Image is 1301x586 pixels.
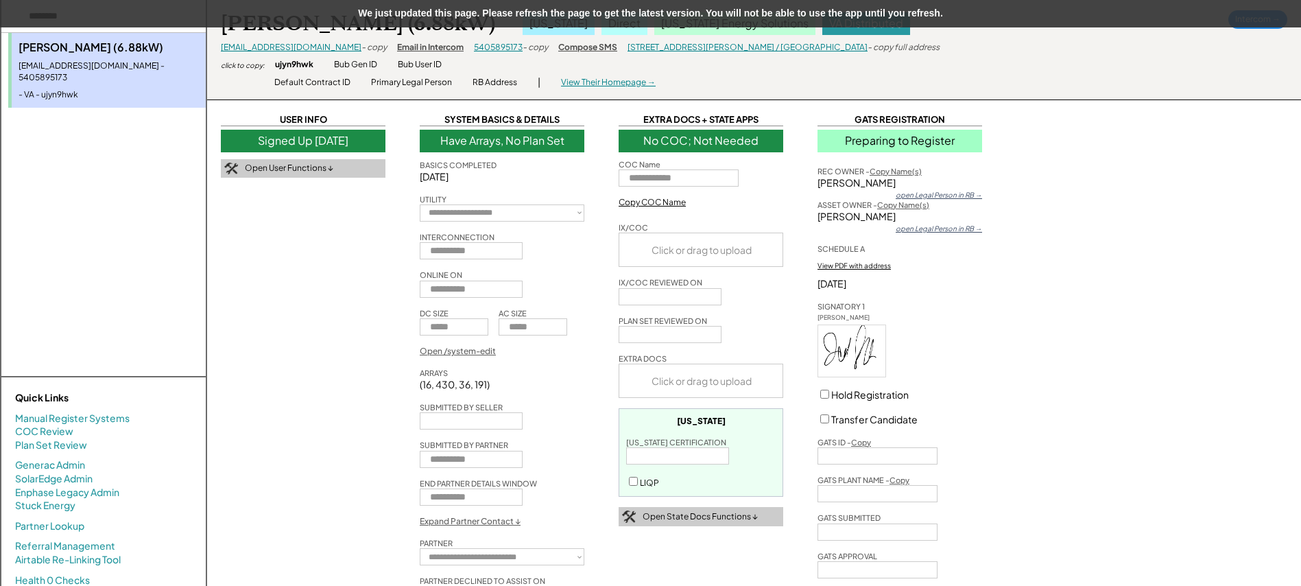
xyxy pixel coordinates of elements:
u: Copy Name(s) [870,167,922,176]
a: Generac Admin [15,458,85,472]
img: wE4II+hB7aVNwAAAABJRU5ErkJggg== [818,325,885,377]
div: ujyn9hwk [275,59,313,71]
div: EXTRA DOCS + STATE APPS [619,113,783,126]
div: SIGNATORY 1 [817,301,865,312]
div: View Their Homepage → [561,77,656,89]
label: Hold Registration [831,388,909,401]
div: Quick Links [15,391,152,405]
div: [DATE] [817,277,982,291]
div: IX/COC REVIEWED ON [619,277,702,288]
div: INTERCONNECTION [420,232,494,242]
img: tool-icon.png [622,511,636,523]
div: Click or drag to upload [619,364,784,397]
img: tool-icon.png [224,163,238,175]
div: [PERSON_NAME] (6.88kW) [221,10,495,37]
div: click to copy: [221,60,265,70]
div: Compose SMS [558,42,617,54]
a: COC Review [15,425,73,438]
a: Plan Set Review [15,438,87,452]
div: GATS ID - [817,437,871,447]
div: open Legal Person in RB → [896,190,982,200]
div: Preparing to Register [817,130,982,152]
div: END PARTNER DETAILS WINDOW [420,478,537,489]
a: Stuck Energy [15,499,75,513]
a: [STREET_ADDRESS][PERSON_NAME] / [GEOGRAPHIC_DATA] [628,42,868,52]
div: PARTNER [420,538,453,548]
div: REC OWNER - [817,166,922,176]
div: Bub Gen ID [334,59,377,71]
div: - copy [361,42,387,54]
div: ONLINE ON [420,270,462,280]
div: SCHEDULE A [817,244,865,254]
div: GATS SUBMITTED [817,513,881,523]
div: Have Arrays, No Plan Set [420,130,584,152]
label: Transfer Candidate [831,413,918,425]
div: Signed Up [DATE] [221,130,385,152]
div: Expand Partner Contact ↓ [420,516,521,528]
div: (16, 430, 36, 191) [420,378,490,392]
div: COC Name [619,159,660,169]
div: EXTRA DOCS [619,353,667,364]
div: Open State Docs Functions ↓ [643,511,758,523]
div: UTILITY [420,194,446,204]
div: GATS PLANT NAME - [817,475,909,485]
div: open Legal Person in RB → [896,224,982,233]
div: IX/COC [619,222,648,233]
div: - copy full address [868,42,940,54]
a: Manual Register Systems [15,412,130,425]
div: AC SIZE [499,308,527,318]
div: [PERSON_NAME] [817,176,982,190]
a: Partner Lookup [15,519,84,533]
div: No COC; Not Needed [619,130,783,152]
a: Referral Management [15,539,115,553]
u: Copy Name(s) [877,200,929,209]
div: ASSET OWNER - [817,200,929,210]
div: PARTNER DECLINED TO ASSIST ON [420,576,545,586]
div: RB Address [473,77,517,89]
div: [PERSON_NAME] (6.88kW) [19,40,199,55]
div: SYSTEM BASICS & DETAILS [420,113,584,126]
div: ARRAYS [420,368,448,378]
div: GATS REGISTRATION [817,113,982,126]
div: [PERSON_NAME] [817,314,886,323]
a: SolarEdge Admin [15,472,93,486]
div: Click or drag to upload [619,233,784,266]
u: Copy [890,476,909,484]
a: 5405895173 [474,42,523,52]
div: [DATE] [420,170,584,184]
div: [US_STATE] CERTIFICATION [626,437,726,447]
div: SUBMITTED BY SELLER [420,402,503,412]
div: BASICS COMPLETED [420,160,497,170]
u: Copy [851,438,871,447]
div: PLAN SET REVIEWED ON [619,316,707,326]
div: SUBMITTED BY PARTNER [420,440,508,450]
label: LIQP [640,478,659,488]
div: [US_STATE] [677,416,726,427]
a: [EMAIL_ADDRESS][DOMAIN_NAME] [221,42,361,52]
div: [PERSON_NAME] [817,210,982,224]
div: | [538,75,540,89]
div: Default Contract ID [274,77,350,89]
a: Airtable Re-Linking Tool [15,553,121,567]
a: Enphase Legacy Admin [15,486,119,500]
div: - copy [523,42,548,54]
div: View PDF with address [817,261,891,270]
div: USER INFO [221,113,385,126]
div: [EMAIL_ADDRESS][DOMAIN_NAME] - 5405895173 [19,60,199,84]
div: Primary Legal Person [371,77,452,89]
div: Copy COC Name [619,197,686,209]
div: Open User Functions ↓ [245,163,333,174]
div: GATS APPROVAL [817,551,877,561]
div: Bub User ID [398,59,442,71]
div: Email in Intercom [397,42,464,54]
div: Open /system-edit [420,346,496,358]
div: - VA - ujyn9hwk [19,89,199,101]
div: DC SIZE [420,308,449,318]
